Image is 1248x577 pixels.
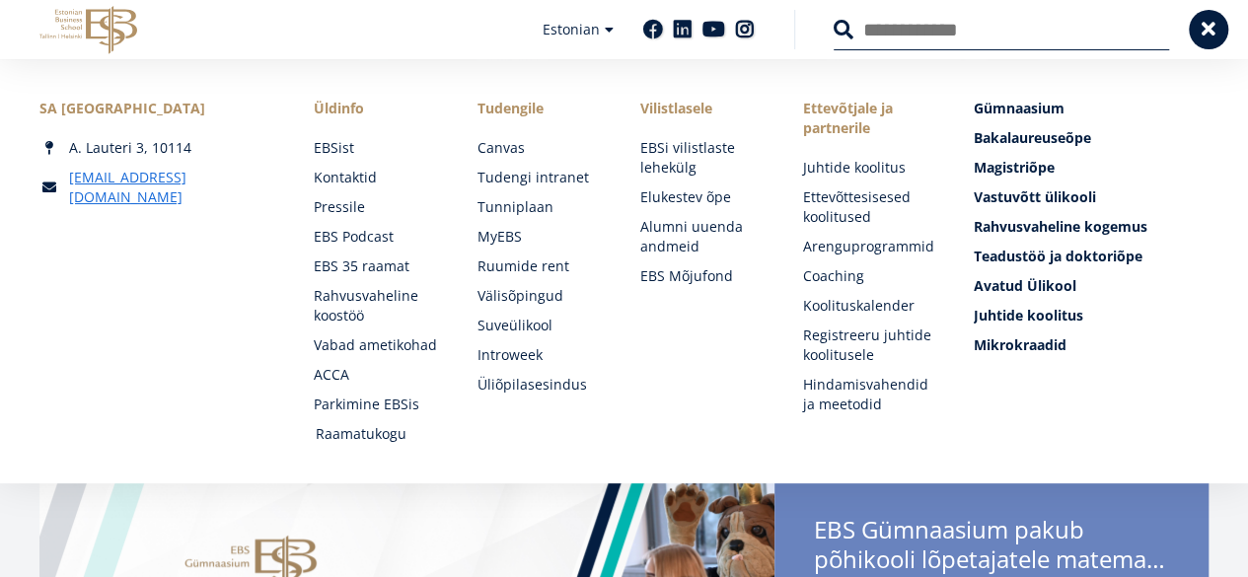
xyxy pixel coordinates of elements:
a: EBS 35 raamat [314,256,437,276]
span: Magistriõpe [974,158,1055,177]
a: Tudengi intranet [477,168,600,187]
a: Registreeru juhtide koolitusele [803,325,934,365]
a: Canvas [477,138,600,158]
a: Bakalaureuseõpe [974,128,1209,148]
span: Teadustöö ja doktoriõpe [974,247,1142,265]
a: Ettevõttesisesed koolitused [803,187,934,227]
a: Välisõpingud [477,286,600,306]
a: Alumni uuenda andmeid [640,217,764,256]
a: EBS Podcast [314,227,437,247]
a: Juhtide koolitus [974,306,1209,325]
span: Üldinfo [314,99,437,118]
a: Üliõpilasesindus [477,375,600,395]
a: Kontaktid [314,168,437,187]
span: Rahvusvaheline kogemus [974,217,1147,236]
span: Gümnaasium [974,99,1064,117]
span: Juhtide koolitus [974,306,1083,325]
span: põhikooli lõpetajatele matemaatika- ja eesti keele kursuseid [814,544,1169,574]
a: Rahvusvaheline kogemus [974,217,1209,237]
a: Tunniplaan [477,197,600,217]
a: Linkedin [673,20,693,39]
span: Vilistlasele [640,99,764,118]
span: Avatud Ülikool [974,276,1076,295]
div: SA [GEOGRAPHIC_DATA] [39,99,274,118]
a: Pressile [314,197,437,217]
a: Introweek [477,345,600,365]
a: Facebook [643,20,663,39]
a: Magistriõpe [974,158,1209,178]
a: Coaching [803,266,934,286]
a: Suveülikool [477,316,600,335]
a: Juhtide koolitus [803,158,934,178]
a: Vastuvõtt ülikooli [974,187,1209,207]
a: EBSist [314,138,437,158]
a: [EMAIL_ADDRESS][DOMAIN_NAME] [69,168,274,207]
a: Parkimine EBSis [314,395,437,414]
a: Rahvusvaheline koostöö [314,286,437,325]
span: Ettevõtjale ja partnerile [803,99,934,138]
a: Mikrokraadid [974,335,1209,355]
span: Vastuvõtt ülikooli [974,187,1096,206]
a: Vabad ametikohad [314,335,437,355]
span: Bakalaureuseõpe [974,128,1091,147]
a: Avatud Ülikool [974,276,1209,296]
a: Instagram [735,20,755,39]
a: ACCA [314,365,437,385]
a: EBSi vilistlaste lehekülg [640,138,764,178]
span: Mikrokraadid [974,335,1066,354]
a: EBS Mõjufond [640,266,764,286]
a: Elukestev õpe [640,187,764,207]
div: A. Lauteri 3, 10114 [39,138,274,158]
a: Tudengile [477,99,600,118]
a: Hindamisvahendid ja meetodid [803,375,934,414]
a: MyEBS [477,227,600,247]
a: Raamatukogu [316,424,439,444]
a: Youtube [702,20,725,39]
a: Gümnaasium [974,99,1209,118]
a: Teadustöö ja doktoriõpe [974,247,1209,266]
a: Ruumide rent [477,256,600,276]
a: Koolituskalender [803,296,934,316]
a: Arenguprogrammid [803,237,934,256]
